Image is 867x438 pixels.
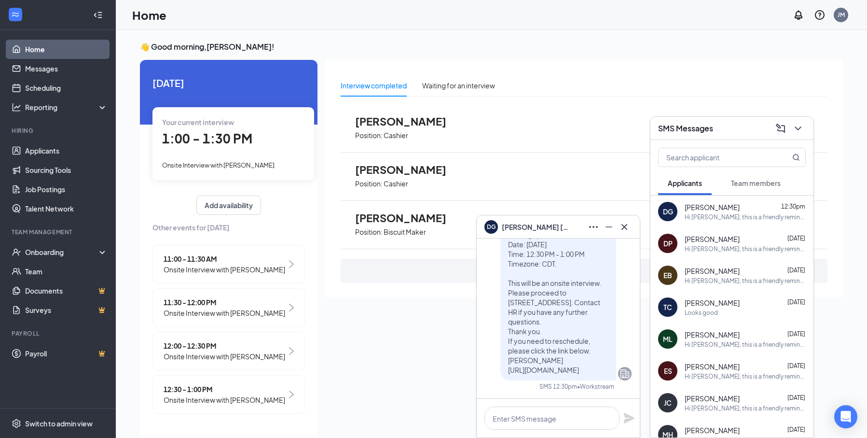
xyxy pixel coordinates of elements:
div: Hi [PERSON_NAME], this is a friendly reminder. Please select a meeting time slot for your Biscuit... [685,277,806,285]
button: Add availability [196,196,261,215]
span: • Workstream [577,382,614,391]
span: Onsite Interview with [PERSON_NAME] [164,264,285,275]
span: Applicants [668,179,702,187]
span: [PERSON_NAME] [355,212,461,224]
span: [PERSON_NAME] [PERSON_NAME] [502,222,569,232]
p: Position: [355,227,383,237]
input: Search applicant [659,148,773,167]
span: [PERSON_NAME] [685,362,740,371]
svg: Analysis [12,102,21,112]
div: ES [664,366,672,376]
span: Other events for [DATE] [152,222,305,233]
a: Messages [25,59,108,78]
a: Applicants [25,141,108,160]
svg: Plane [623,412,635,424]
div: Hi [PERSON_NAME], this is a friendly reminder. Your meeting with [PERSON_NAME] for Team Member at... [685,213,806,221]
span: Onsite Interview with [PERSON_NAME] [164,308,285,318]
svg: MagnifyingGlass [792,154,800,161]
div: DP [663,239,673,248]
a: PayrollCrown [25,344,108,363]
a: Talent Network [25,199,108,218]
span: [PERSON_NAME] [685,330,740,339]
svg: Minimize [603,221,615,233]
div: Hi [PERSON_NAME], this is a friendly reminder. Your meeting with [PERSON_NAME] for Team Member at... [685,340,806,349]
div: Team Management [12,228,106,236]
span: [PERSON_NAME] [685,425,740,435]
button: Minimize [601,219,617,235]
div: Hi [PERSON_NAME], this is a friendly reminder. Your meeting with [PERSON_NAME] for Cashier at [PE... [685,372,806,381]
svg: Ellipses [588,221,599,233]
span: [DATE] [787,426,805,433]
div: Interview completed [341,80,407,91]
div: JM [838,11,845,19]
h1: Home [132,7,166,23]
span: [PERSON_NAME] [685,394,740,403]
svg: ChevronDown [792,123,804,134]
button: Ellipses [586,219,601,235]
div: Open Intercom Messenger [834,405,857,428]
h3: SMS Messages [658,123,713,134]
p: Biscuit Maker [384,227,426,237]
div: DG [663,207,673,216]
div: Looks good [685,309,718,317]
a: Scheduling [25,78,108,98]
button: ComposeMessage [773,121,788,136]
span: 12:00 - 12:30 PM [164,340,285,351]
span: [DATE] [787,267,805,274]
span: 12:30pm [781,203,805,210]
div: Switch to admin view [25,419,93,428]
span: Onsite Interview with [PERSON_NAME] [164,395,285,405]
div: Payroll [12,329,106,338]
div: EB [663,270,672,280]
svg: UserCheck [12,247,21,257]
span: [PERSON_NAME] [685,266,740,276]
span: 11:30 - 12:00 PM [164,297,285,308]
a: SurveysCrown [25,300,108,320]
span: [PERSON_NAME] [685,202,740,212]
svg: Notifications [793,9,804,21]
div: Reporting [25,102,108,112]
span: 11:00 - 11:30 AM [164,254,285,264]
span: Onsite Interview with [PERSON_NAME] [162,161,275,169]
span: Your current interview [162,118,234,127]
a: Team [25,262,108,281]
div: Hiring [12,127,106,135]
a: DocumentsCrown [25,281,108,300]
div: JC [664,398,672,408]
div: Waiting for an interview [422,80,495,91]
span: [DATE] [787,362,805,369]
span: [DATE] [787,298,805,306]
div: ML [663,334,673,344]
svg: Settings [12,419,21,428]
button: Cross [617,219,632,235]
div: TC [663,302,672,312]
div: Hi [PERSON_NAME], this is a friendly reminder. Your meeting with [PERSON_NAME] for Cashier at [PE... [685,245,806,253]
span: Team members [731,179,781,187]
span: [DATE] [787,394,805,401]
span: Onsite Interview with [PERSON_NAME] [164,351,285,362]
p: Cashier [384,179,408,188]
p: Position: [355,131,383,140]
a: Job Postings [25,180,108,199]
span: [DATE] [152,75,305,90]
p: Cashier [384,131,408,140]
div: Hi [PERSON_NAME], this is a friendly reminder. Your meeting with [PERSON_NAME] for Biscuit Maker ... [685,404,806,412]
span: [PERSON_NAME] [355,163,461,176]
svg: Company [619,368,631,380]
span: 1:00 - 1:30 PM [162,130,252,146]
span: [PERSON_NAME] [685,234,740,244]
span: [DATE] [787,235,805,242]
p: Position: [355,179,383,188]
span: [PERSON_NAME] [685,298,740,308]
h3: 👋 Good morning, [PERSON_NAME] ! [140,42,843,52]
span: [PERSON_NAME] [355,115,461,127]
div: SMS 12:30pm [539,382,577,391]
svg: WorkstreamLogo [11,10,20,19]
svg: Cross [619,221,630,233]
svg: QuestionInfo [814,9,826,21]
div: Onboarding [25,247,99,257]
span: [DATE] [787,330,805,338]
svg: Collapse [93,10,103,20]
button: ChevronDown [790,121,806,136]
